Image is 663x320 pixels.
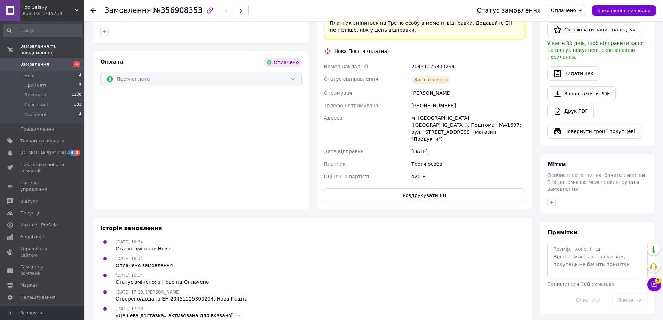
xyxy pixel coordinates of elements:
span: Повідомлення [20,126,54,132]
a: Друк PDF [547,104,594,118]
span: [DATE] 17:10, [PERSON_NAME] [116,290,180,295]
button: Видати чек [547,66,599,81]
a: Завантажити PDF [547,86,616,101]
span: Дата відправки [324,149,364,154]
span: Оціночна вартість [324,174,371,179]
span: Каталог ProSale [20,222,58,228]
div: Ваш ID: 3745750 [23,10,84,17]
div: [PERSON_NAME] [410,87,527,99]
span: Маркет [20,282,38,288]
span: [DATE] 16:34 [116,256,143,261]
span: Прийняті [24,82,46,88]
button: Роздрукувати ЕН [324,188,526,202]
div: Створено/додано ЕН 20451225300294, Нова Пошта [116,295,248,302]
span: Оплата [100,58,124,65]
div: Заплановано [411,76,451,84]
div: м. [GEOGRAPHIC_DATA] ([GEOGRAPHIC_DATA].), Поштомат №41697: вул. [STREET_ADDRESS] (магазин "Проду... [410,112,527,145]
span: ToolGalaxy [23,4,75,10]
span: [DATE] 16:34 [116,273,143,278]
span: 4 [79,111,81,118]
div: Статус замовлення [477,7,541,14]
span: Замовлення виконано [598,8,650,13]
span: Гаманець компанії [20,264,64,276]
span: Оплачені [24,111,46,118]
div: 20451225300294 [410,60,527,73]
button: Замовлення виконано [592,5,656,16]
div: Оплачено замовлення [116,262,173,269]
span: [DATE] 17:10 [116,306,143,311]
span: Платник [324,161,346,167]
span: Залишилося 300 символів [547,281,614,287]
div: Оплачено [264,58,301,67]
span: Товари та послуги [20,138,64,144]
span: Замовлення та повідомлення [20,43,84,56]
span: 381 [74,102,81,108]
span: Нові [24,72,34,79]
span: 4 [69,150,75,156]
span: Управління сайтом [20,246,64,258]
span: 1230 [72,92,81,98]
span: [DEMOGRAPHIC_DATA] [20,150,72,156]
div: [DATE] [410,145,527,158]
span: 2 [655,278,661,284]
div: Платник зміниться на Третю особу в момент відправки. Додавайте ЕН не пізніше, ніж у день відправки. [330,19,520,33]
span: Замовлення [20,61,49,68]
span: 3 [74,150,80,156]
button: Скопіювати запит на відгук [547,22,641,37]
span: Замовлення [104,6,151,15]
span: Отримувач [324,90,352,96]
div: Повернутися назад [90,7,96,14]
span: [DATE] 16:34 [116,240,143,244]
button: Повернути гроші покупцеві [547,124,641,139]
span: Номер накладної [324,64,368,69]
div: Нова Пошта (платна) [333,48,391,55]
span: У вас є 30 днів, щоб відправити запит на відгук покупцеві, скопіювавши посилання. [547,40,645,60]
span: 4 [73,61,80,67]
span: Телефон отримувача [324,103,378,108]
span: Примітки [547,229,577,236]
span: 3 [79,82,81,88]
span: Відгуки [20,198,38,204]
span: Адреса [324,115,342,121]
div: Статус змінено: з Нове на Оплачено [116,279,209,286]
span: Статус відправлення [324,76,378,82]
span: Покупці [20,210,39,216]
div: 420 ₴ [410,170,527,183]
div: Третя особа [410,158,527,170]
div: Статус змінено: Нове [116,245,171,252]
span: Налаштування [20,294,56,301]
span: Аналітика [20,234,44,240]
span: Панель управління [20,180,64,192]
span: Мітки [547,161,566,168]
button: Чат з покупцем2 [647,278,661,291]
span: Особисті нотатки, які бачите лише ви. З їх допомогою можна фільтрувати замовлення [547,172,647,192]
span: Скасовані [24,102,48,108]
span: Виконані [24,92,46,98]
span: №356908353 [153,6,203,15]
span: Оплачено [551,8,576,13]
span: Показники роботи компанії [20,162,64,174]
input: Пошук [3,24,82,37]
span: 4 [79,72,81,79]
div: [PHONE_NUMBER] [410,99,527,112]
div: «Дешева доставка» активована для вказаної ЕН [116,312,241,319]
span: Історія замовлення [100,225,162,232]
